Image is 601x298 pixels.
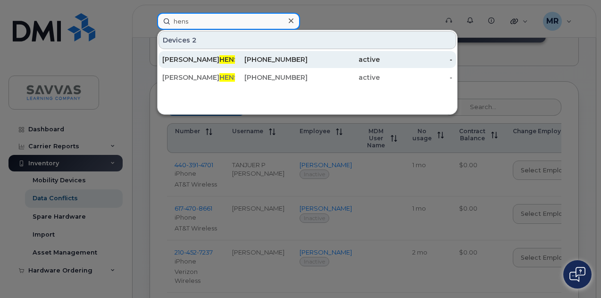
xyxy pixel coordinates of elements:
[380,73,452,82] div: -
[159,69,456,86] a: [PERSON_NAME]HENS[PHONE_NUMBER]active-
[380,55,452,64] div: -
[162,55,235,64] div: [PERSON_NAME] LEY
[157,13,300,30] input: Find something...
[308,73,380,82] div: active
[162,73,235,82] div: [PERSON_NAME]
[235,55,308,64] div: [PHONE_NUMBER]
[219,55,238,64] span: HENS
[192,35,197,45] span: 2
[308,55,380,64] div: active
[219,73,238,82] span: HENS
[159,31,456,49] div: Devices
[235,73,308,82] div: [PHONE_NUMBER]
[569,267,585,282] img: Open chat
[159,51,456,68] a: [PERSON_NAME]HENSLEY[PHONE_NUMBER]active-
